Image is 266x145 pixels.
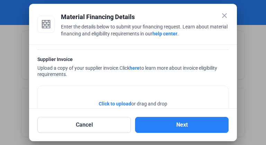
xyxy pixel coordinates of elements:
div: Supplier Invoice [37,56,229,65]
button: Cancel [37,117,131,133]
div: Upload a copy of your supplier invoice. [37,56,229,79]
span: . [177,31,179,36]
a: here [130,65,140,71]
div: Enter the details below to submit your financing request. Learn about material financing and elig... [61,23,229,39]
span: Click to learn more about invoice eligibility requirements. [37,65,217,77]
mat-icon: close [220,11,229,20]
div: Material Financing Details [61,12,229,22]
span: Click to upload [99,101,131,106]
a: help center [152,31,177,36]
span: or drag and drop [131,100,167,107]
button: Next [135,117,229,133]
